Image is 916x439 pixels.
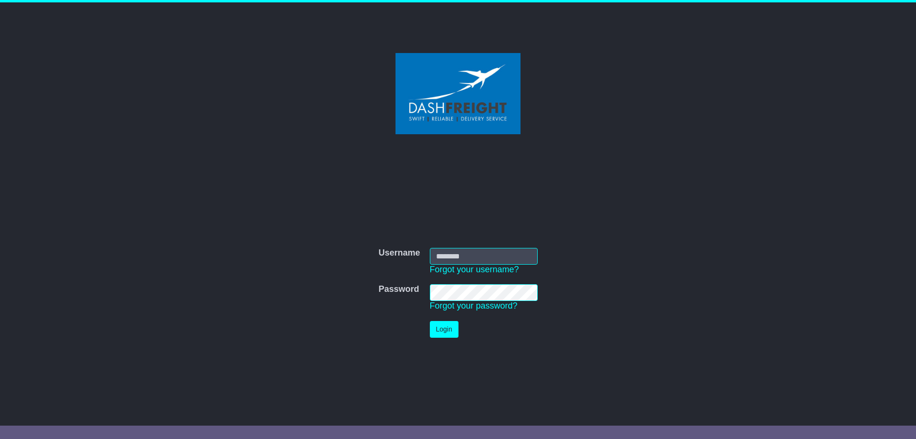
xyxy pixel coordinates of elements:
a: Forgot your password? [430,301,518,311]
img: Dash Freight [396,53,520,134]
label: Username [378,248,420,258]
a: Forgot your username? [430,265,519,274]
label: Password [378,284,419,295]
button: Login [430,321,458,338]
